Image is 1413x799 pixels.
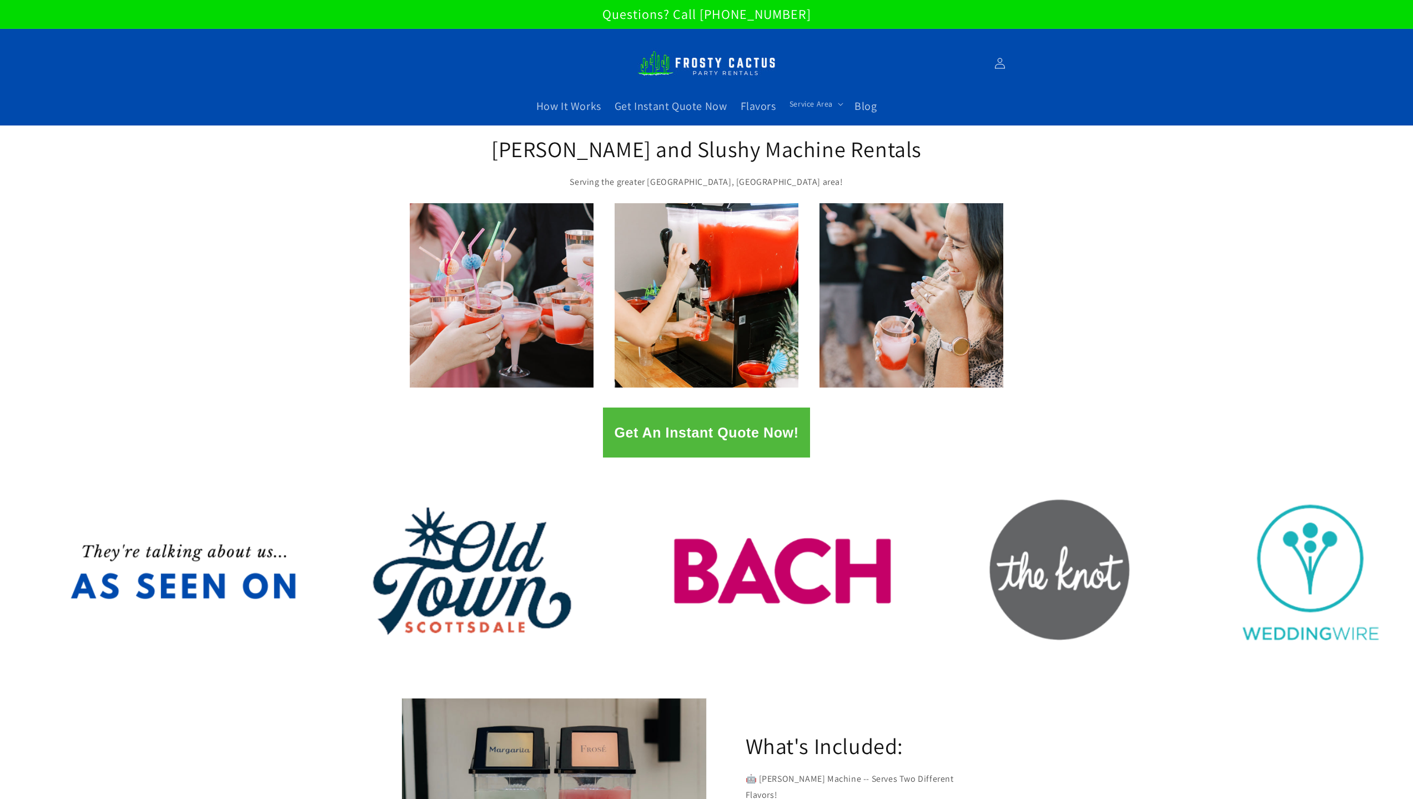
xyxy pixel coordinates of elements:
a: Get Instant Quote Now [608,92,734,120]
summary: Service Area [783,92,848,115]
span: Get Instant Quote Now [615,99,727,113]
img: Frosty Cactus Margarita machine rentals Slushy machine rentals dirt soda dirty slushies [637,44,776,82]
span: Blog [854,99,877,113]
a: Flavors [734,92,783,120]
span: How It Works [536,99,601,113]
p: Serving the greater [GEOGRAPHIC_DATA], [GEOGRAPHIC_DATA] area! [490,174,923,190]
a: Blog [848,92,883,120]
span: Flavors [741,99,776,113]
a: How It Works [530,92,608,120]
button: Get An Instant Quote Now! [603,408,809,458]
h2: What's Included: [746,731,904,760]
span: Service Area [790,99,833,109]
h2: [PERSON_NAME] and Slushy Machine Rentals [490,134,923,163]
